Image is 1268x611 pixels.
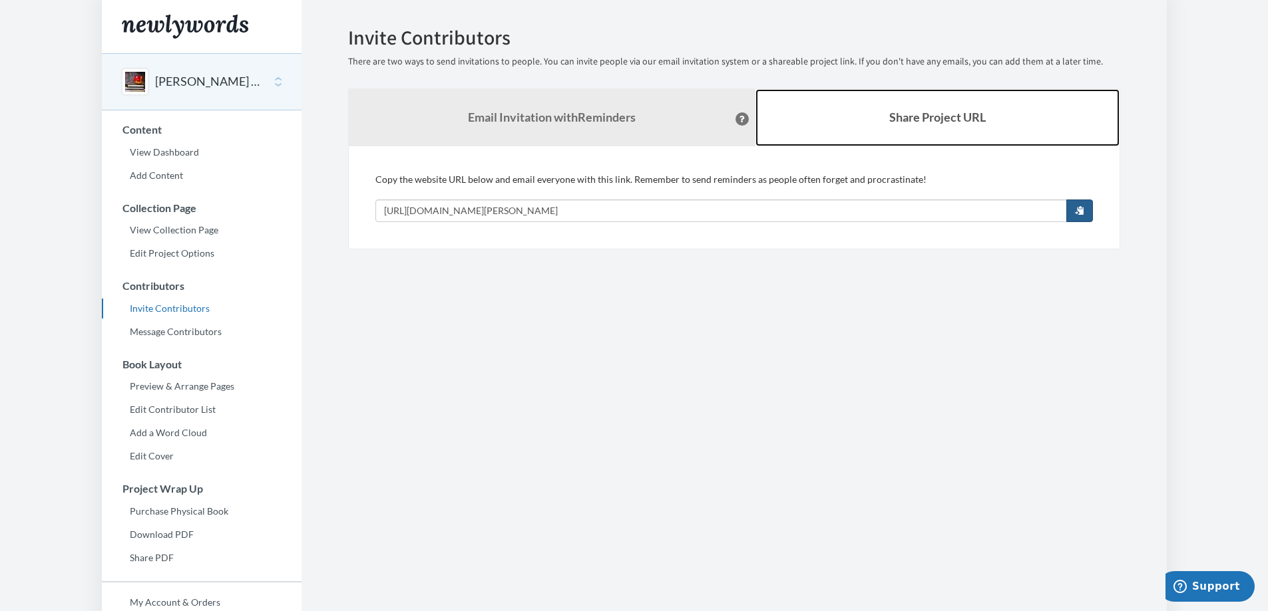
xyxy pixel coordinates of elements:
[102,548,302,568] a: Share PDF
[103,202,302,214] h3: Collection Page
[1165,571,1255,604] iframe: Opens a widget where you can chat to one of our agents
[102,322,302,342] a: Message Contributors
[102,423,302,443] a: Add a Word Cloud
[889,110,986,124] b: Share Project URL
[102,376,302,396] a: Preview & Arrange Pages
[348,55,1120,68] p: There are two ways to send invitations to people. You can invite people via our email invitation ...
[103,124,302,136] h3: Content
[468,110,636,124] strong: Email Invitation with Reminders
[103,280,302,292] h3: Contributors
[348,27,1120,49] h2: Invite Contributors
[122,15,248,39] img: Newlywords logo
[102,400,302,420] a: Edit Contributor List
[375,173,1093,222] div: Copy the website URL below and email everyone with this link. Remember to send reminders as peopl...
[102,166,302,185] a: Add Content
[102,142,302,162] a: View Dashboard
[102,220,302,240] a: View Collection Page
[102,525,302,545] a: Download PDF
[103,483,302,495] h3: Project Wrap Up
[103,358,302,370] h3: Book Layout
[102,243,302,263] a: Edit Project Options
[102,501,302,521] a: Purchase Physical Book
[155,73,263,90] button: [PERSON_NAME] retirement
[102,299,302,318] a: Invite Contributors
[102,446,302,466] a: Edit Cover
